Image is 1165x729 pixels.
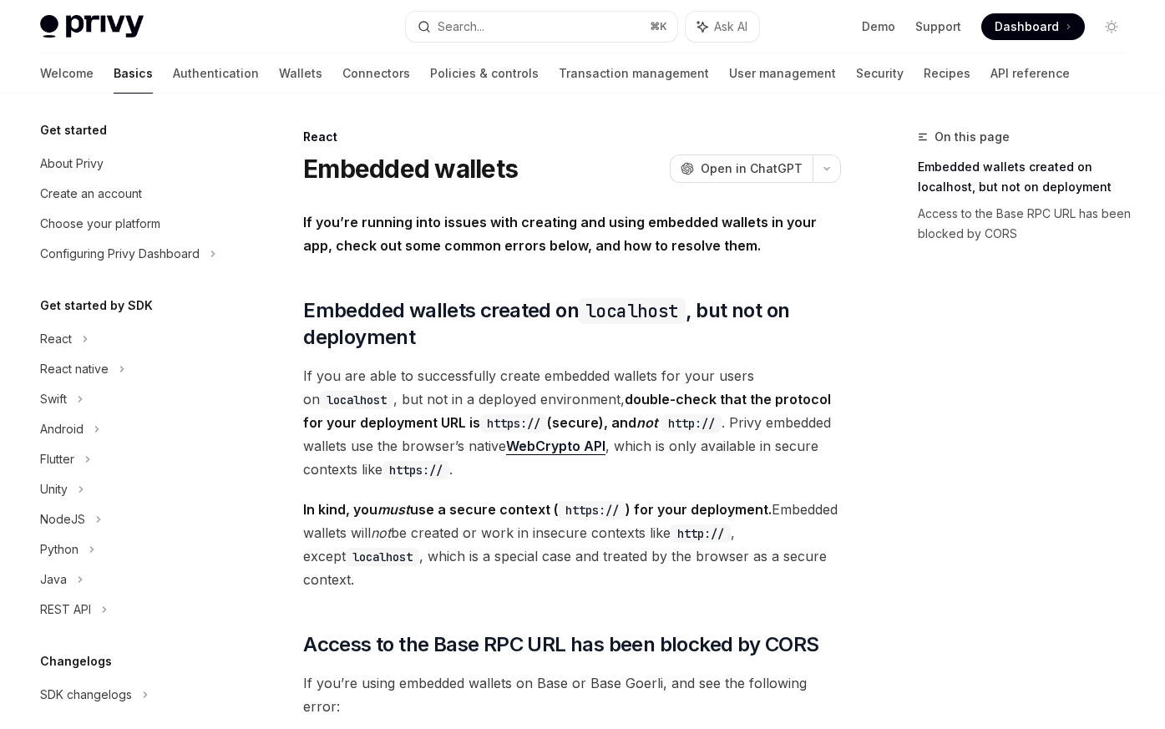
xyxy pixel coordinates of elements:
[303,364,841,481] span: If you are able to successfully create embedded wallets for your users on , but not in a deployed...
[303,671,841,718] span: If you’re using embedded wallets on Base or Base Goerli, and see the following error:
[862,18,895,35] a: Demo
[1098,13,1125,40] button: Toggle dark mode
[40,329,72,349] div: React
[40,296,153,316] h5: Get started by SDK
[382,461,449,479] code: https://
[918,154,1138,200] a: Embedded wallets created on localhost, but not on deployment
[303,129,841,145] div: React
[701,160,803,177] span: Open in ChatGPT
[981,13,1085,40] a: Dashboard
[40,570,67,590] div: Java
[670,154,813,183] button: Open in ChatGPT
[40,539,79,559] div: Python
[303,631,818,658] span: Access to the Base RPC URL has been blocked by CORS
[995,18,1059,35] span: Dashboard
[40,449,74,469] div: Flutter
[173,53,259,94] a: Authentication
[114,53,153,94] a: Basics
[27,209,241,239] a: Choose your platform
[438,17,484,37] div: Search...
[371,524,391,541] em: not
[729,53,836,94] a: User management
[279,53,322,94] a: Wallets
[636,414,658,431] em: not
[346,548,419,566] code: localhost
[40,120,107,140] h5: Get started
[918,200,1138,247] a: Access to the Base RPC URL has been blocked by CORS
[686,12,759,42] button: Ask AI
[924,53,970,94] a: Recipes
[27,149,241,179] a: About Privy
[342,53,410,94] a: Connectors
[661,414,722,433] code: http://
[40,53,94,94] a: Welcome
[303,214,817,254] strong: If you’re running into issues with creating and using embedded wallets in your app, check out som...
[671,524,731,543] code: http://
[377,501,410,518] em: must
[40,359,109,379] div: React native
[40,214,160,234] div: Choose your platform
[40,685,132,705] div: SDK changelogs
[40,15,144,38] img: light logo
[40,651,112,671] h5: Changelogs
[714,18,747,35] span: Ask AI
[559,501,626,519] code: https://
[430,53,539,94] a: Policies & controls
[559,53,709,94] a: Transaction management
[40,184,142,204] div: Create an account
[40,600,91,620] div: REST API
[303,297,841,351] span: Embedded wallets created on , but not on deployment
[990,53,1070,94] a: API reference
[40,389,67,409] div: Swift
[40,479,68,499] div: Unity
[320,391,393,409] code: localhost
[40,509,85,529] div: NodeJS
[40,154,104,174] div: About Privy
[935,127,1010,147] span: On this page
[406,12,676,42] button: Search...⌘K
[650,20,667,33] span: ⌘ K
[303,154,518,184] h1: Embedded wallets
[506,438,605,455] a: WebCrypto API
[579,298,686,324] code: localhost
[40,244,200,264] div: Configuring Privy Dashboard
[40,419,84,439] div: Android
[915,18,961,35] a: Support
[856,53,904,94] a: Security
[480,414,547,433] code: https://
[303,498,841,591] span: Embedded wallets will be created or work in insecure contexts like , except , which is a special ...
[27,179,241,209] a: Create an account
[303,501,772,518] strong: In kind, you use a secure context ( ) for your deployment.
